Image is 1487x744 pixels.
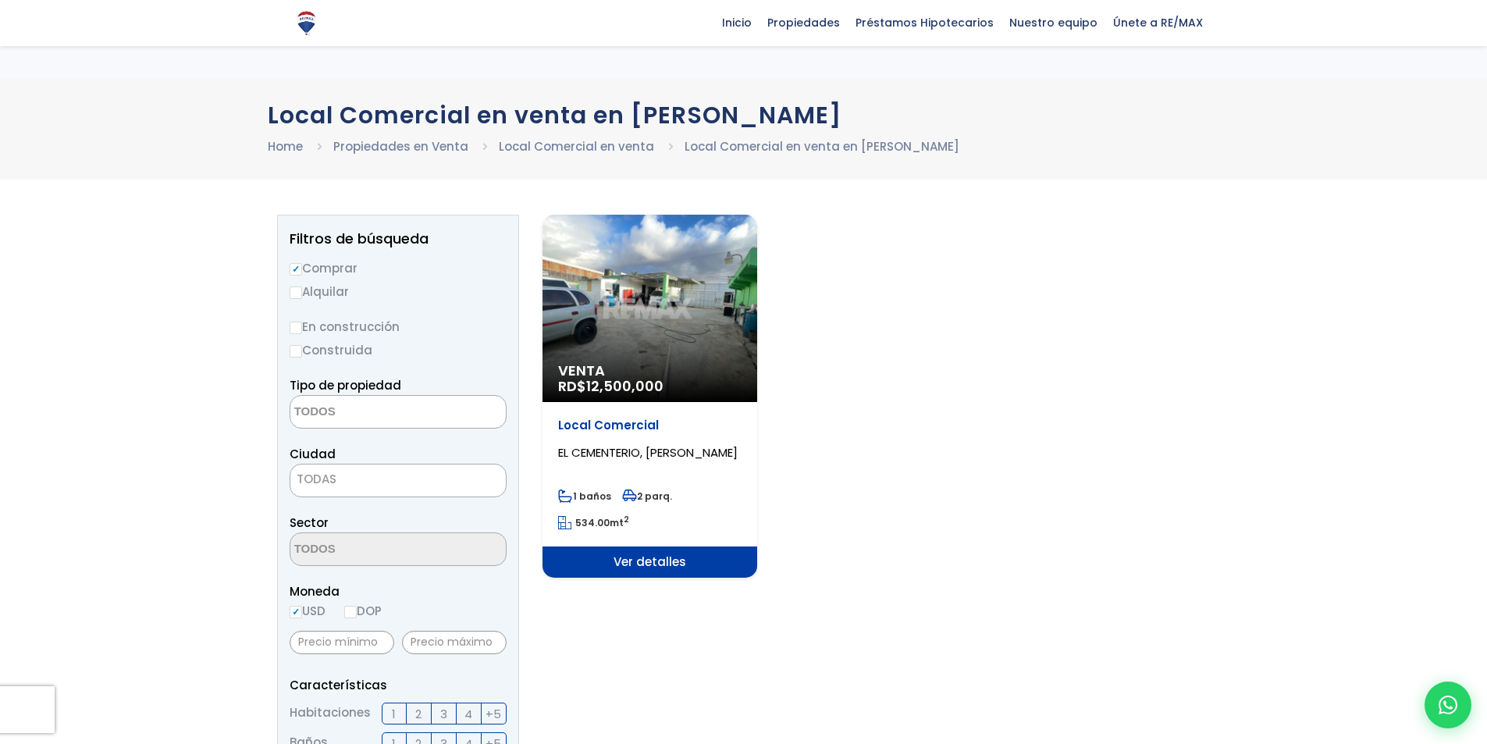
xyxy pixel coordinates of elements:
label: DOP [344,601,382,621]
span: 2 parq. [622,489,672,503]
span: Tipo de propiedad [290,377,401,393]
li: Local Comercial en venta en [PERSON_NAME] [685,137,959,156]
span: 1 baños [558,489,611,503]
input: En construcción [290,322,302,334]
span: EL CEMENTERIO, [PERSON_NAME] [558,444,738,461]
span: Inicio [714,11,760,34]
span: Nuestro equipo [1001,11,1105,34]
a: Home [268,138,303,155]
span: 12,500,000 [586,376,663,396]
span: TODAS [290,464,507,497]
a: Propiedades en Venta [333,138,468,155]
input: Comprar [290,263,302,276]
span: 1 [392,704,396,724]
input: Alquilar [290,287,302,299]
textarea: Search [290,533,442,567]
span: Únete a RE/MAX [1105,11,1211,34]
span: Préstamos Hipotecarios [848,11,1001,34]
span: +5 [486,704,501,724]
label: USD [290,601,326,621]
span: Ver detalles [543,546,757,578]
span: Moneda [290,582,507,601]
p: Características [290,675,507,695]
input: DOP [344,606,357,618]
span: Habitaciones [290,703,371,724]
span: mt [558,516,629,529]
span: 534.00 [575,516,610,529]
img: Logo de REMAX [293,9,320,37]
h2: Filtros de búsqueda [290,231,507,247]
a: Local Comercial en venta [499,138,654,155]
span: Venta [558,363,742,379]
span: TODAS [290,468,506,490]
label: En construcción [290,317,507,336]
input: USD [290,606,302,618]
h1: Local Comercial en venta en [PERSON_NAME] [268,101,1220,129]
span: RD$ [558,376,663,396]
span: Propiedades [760,11,848,34]
input: Construida [290,345,302,358]
label: Construida [290,340,507,360]
label: Alquilar [290,282,507,301]
span: TODAS [297,471,336,487]
label: Comprar [290,258,507,278]
span: Ciudad [290,446,336,462]
input: Precio máximo [402,631,507,654]
span: 2 [415,704,422,724]
span: Sector [290,514,329,531]
textarea: Search [290,396,442,429]
span: 3 [440,704,447,724]
span: 4 [464,704,472,724]
p: Local Comercial [558,418,742,433]
a: Venta RD$12,500,000 Local Comercial EL CEMENTERIO, [PERSON_NAME] 1 baños 2 parq. 534.00mt2 Ver de... [543,215,757,578]
sup: 2 [624,514,629,525]
input: Precio mínimo [290,631,394,654]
